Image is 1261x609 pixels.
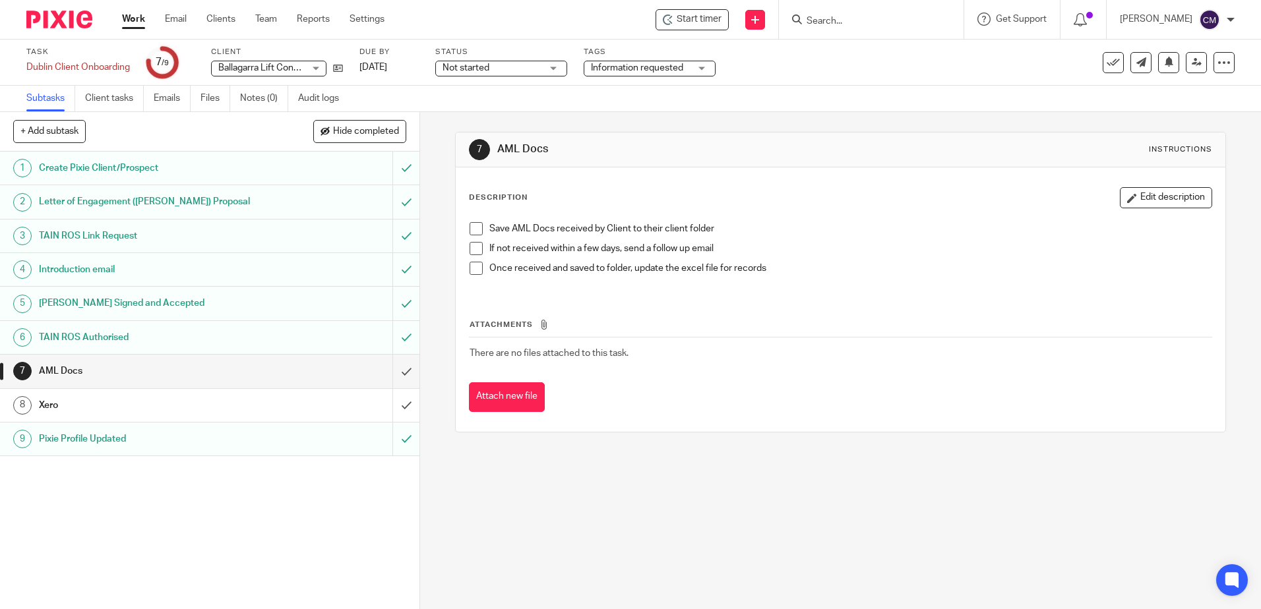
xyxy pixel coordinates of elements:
[470,321,533,328] span: Attachments
[489,242,1211,255] p: If not received within a few days, send a follow up email
[13,260,32,279] div: 4
[154,86,191,111] a: Emails
[162,59,169,67] small: /9
[656,9,729,30] div: Ballagarra Lift Consultants Limited - Dublin Client Onboarding
[1149,144,1212,155] div: Instructions
[584,47,716,57] label: Tags
[13,295,32,313] div: 5
[333,127,399,137] span: Hide completed
[1120,187,1212,208] button: Edit description
[218,63,359,72] span: Ballagarra Lift Consultants Limited
[13,362,32,380] div: 7
[156,55,169,70] div: 7
[470,349,629,358] span: There are no files attached to this task.
[1199,9,1220,30] img: svg%3E
[200,86,230,111] a: Files
[165,13,187,26] a: Email
[39,226,266,246] h1: TAIN ROS Link Request
[13,396,32,415] div: 8
[313,120,406,142] button: Hide completed
[805,16,924,28] input: Search
[359,63,387,72] span: [DATE]
[13,120,86,142] button: + Add subtask
[298,86,349,111] a: Audit logs
[26,11,92,28] img: Pixie
[13,227,32,245] div: 3
[122,13,145,26] a: Work
[297,13,330,26] a: Reports
[26,61,130,74] div: Dublin Client Onboarding
[39,293,266,313] h1: [PERSON_NAME] Signed and Accepted
[39,192,266,212] h1: Letter of Engagement ([PERSON_NAME]) Proposal
[85,86,144,111] a: Client tasks
[39,361,266,381] h1: AML Docs
[13,328,32,347] div: 6
[469,192,528,203] p: Description
[26,86,75,111] a: Subtasks
[26,47,130,57] label: Task
[255,13,277,26] a: Team
[13,193,32,212] div: 2
[1120,13,1192,26] p: [PERSON_NAME]
[591,63,683,72] span: Information requested
[240,86,288,111] a: Notes (0)
[489,222,1211,235] p: Save AML Docs received by Client to their client folder
[13,430,32,448] div: 9
[469,139,490,160] div: 7
[469,382,545,412] button: Attach new file
[350,13,384,26] a: Settings
[677,13,722,26] span: Start timer
[489,262,1211,275] p: Once received and saved to folder, update the excel file for records
[206,13,235,26] a: Clients
[497,142,869,156] h1: AML Docs
[39,260,266,279] h1: Introduction email
[39,328,266,347] h1: TAIN ROS Authorised
[996,14,1047,24] span: Get Support
[13,159,32,177] div: 1
[443,63,489,72] span: Not started
[359,47,419,57] label: Due by
[39,158,266,178] h1: Create Pixie Client/Prospect
[211,47,343,57] label: Client
[39,395,266,415] h1: Xero
[435,47,567,57] label: Status
[39,429,266,449] h1: Pixie Profile Updated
